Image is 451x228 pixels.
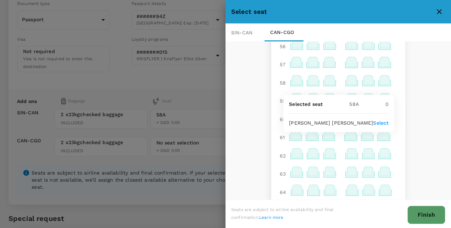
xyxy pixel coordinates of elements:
[385,101,389,108] p: 0
[225,24,265,41] div: SIN - CAN
[277,76,289,89] div: 58
[289,120,373,126] span: [PERSON_NAME] [PERSON_NAME]
[231,207,334,220] span: Seats are subject to airline availability and final confirmation.
[277,113,289,126] div: 60
[277,95,289,107] div: 59
[277,167,289,180] div: 63
[277,186,289,199] div: 64
[231,7,433,17] div: Select seat
[349,101,358,108] p: 58 A
[277,58,288,71] div: 57
[433,6,445,18] button: close
[407,206,445,224] button: Finish
[259,215,284,220] a: Learn more
[277,149,289,162] div: 62
[277,131,288,144] div: 61
[265,24,304,41] div: CAN - CGO
[277,40,289,53] div: 56
[289,101,323,108] p: Selected seat
[373,119,389,126] p: Select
